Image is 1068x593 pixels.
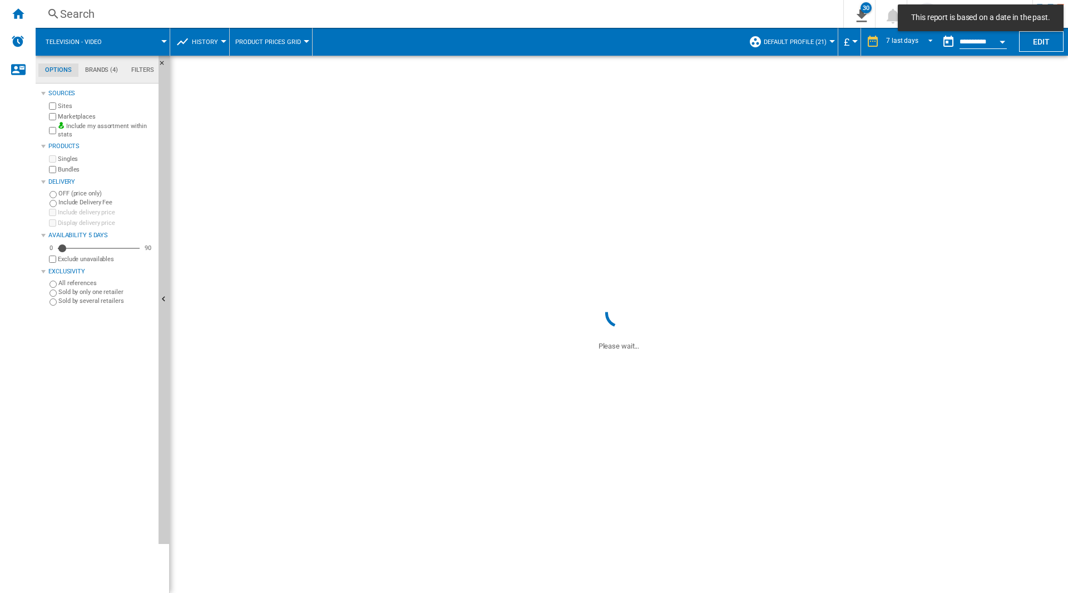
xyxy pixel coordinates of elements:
[192,28,224,56] button: History
[58,219,154,227] label: Display delivery price
[46,38,102,46] span: Television - video
[49,256,56,263] input: Display delivery price
[58,288,154,296] label: Sold by only one retailer
[838,28,861,56] md-menu: Currency
[48,267,154,276] div: Exclusivity
[50,298,57,306] input: Sold by several retailers
[38,63,78,77] md-tab-item: Options
[58,198,154,207] label: Include Delivery Fee
[58,208,154,217] label: Include delivery price
[49,155,56,163] input: Singles
[58,297,154,305] label: Sold by several retailers
[764,38,827,46] span: Default profile (21)
[142,244,154,252] div: 90
[48,178,154,187] div: Delivery
[599,342,640,350] ng-transclude: Please wait...
[176,28,224,56] div: History
[844,28,855,56] button: £
[235,38,301,46] span: Product prices grid
[48,142,154,151] div: Products
[58,189,154,198] label: OFF (price only)
[159,56,172,76] button: Hide
[885,33,937,51] md-select: REPORTS.WIZARD.STEPS.REPORT.STEPS.REPORT_OPTIONS.PERIOD: 7 last days
[1019,31,1064,52] button: Edit
[47,244,56,252] div: 0
[192,38,218,46] span: History
[49,113,56,120] input: Marketplaces
[58,112,154,121] label: Marketplaces
[58,102,154,110] label: Sites
[937,31,960,53] button: md-calendar
[58,243,140,254] md-slider: Availability
[49,209,56,216] input: Include delivery price
[125,63,161,77] md-tab-item: Filters
[50,290,57,297] input: Sold by only one retailer
[49,219,56,227] input: Display delivery price
[49,102,56,110] input: Sites
[764,28,832,56] button: Default profile (21)
[844,36,849,48] span: £
[861,2,872,13] div: 30
[58,255,154,263] label: Exclude unavailables
[908,12,1054,23] span: This report is based on a date in the past.
[48,231,154,240] div: Availability 5 Days
[235,28,306,56] button: Product prices grid
[159,56,170,544] button: Hide
[60,6,814,22] div: Search
[58,122,154,139] label: Include my assortment within stats
[58,155,154,163] label: Singles
[50,200,57,207] input: Include Delivery Fee
[50,281,57,288] input: All references
[749,28,832,56] div: Default profile (21)
[49,166,56,173] input: Bundles
[48,89,154,98] div: Sources
[58,279,154,287] label: All references
[41,28,164,56] div: Television - video
[50,191,57,198] input: OFF (price only)
[11,35,24,48] img: alerts-logo.svg
[886,37,918,45] div: 7 last days
[46,28,113,56] button: Television - video
[49,124,56,138] input: Include my assortment within stats
[78,63,125,77] md-tab-item: Brands (4)
[58,122,65,129] img: mysite-bg-18x18.png
[992,30,1012,50] button: Open calendar
[58,165,154,174] label: Bundles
